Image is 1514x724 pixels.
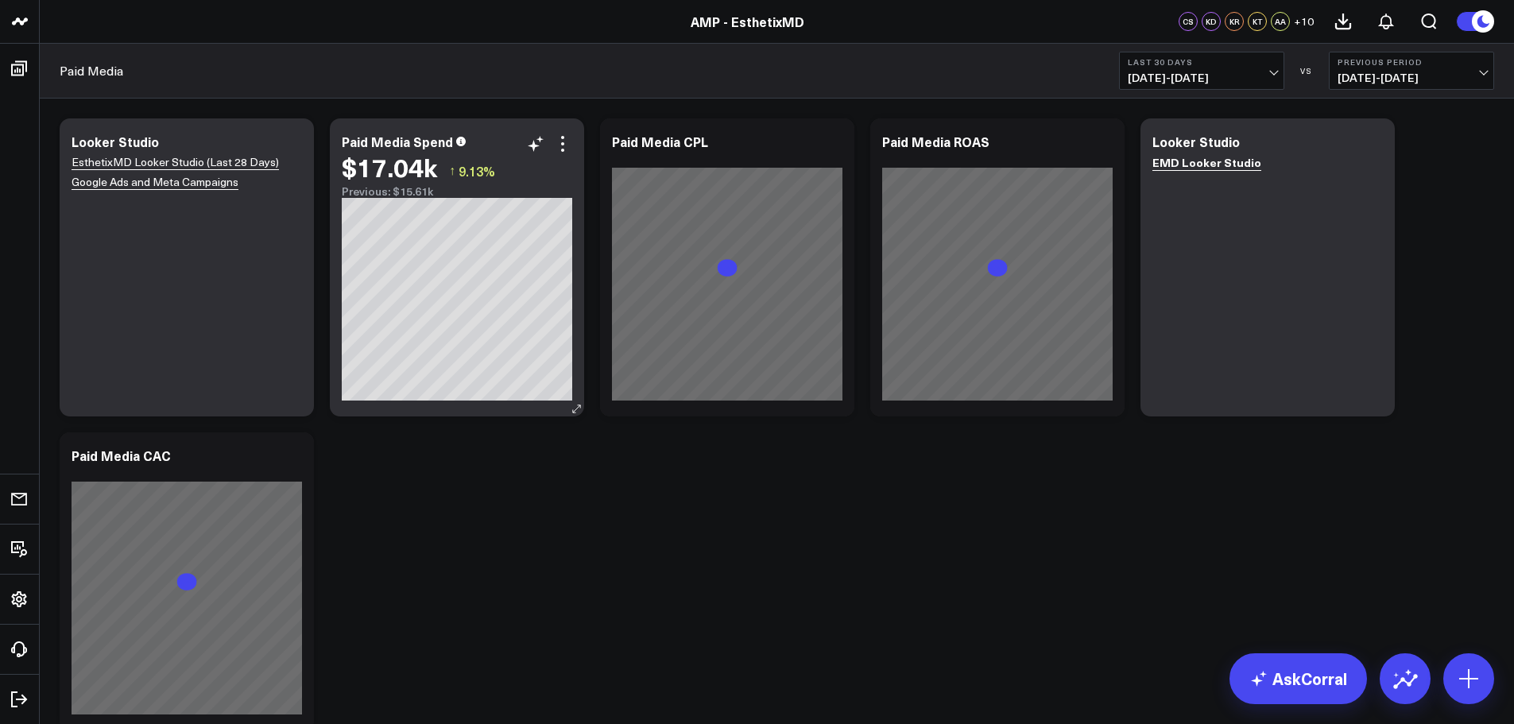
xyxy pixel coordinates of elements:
[60,62,123,79] a: Paid Media
[1202,12,1221,31] div: KD
[1292,66,1321,75] div: VS
[1128,57,1276,67] b: Last 30 Days
[1225,12,1244,31] div: KR
[342,153,437,181] div: $17.04k
[1119,52,1284,90] button: Last 30 Days[DATE]-[DATE]
[72,154,279,190] a: EsthetixMD Looker Studio (Last 28 Days) Google Ads and Meta Campaigns
[882,133,989,150] div: Paid Media ROAS
[1338,57,1485,67] b: Previous Period
[1152,155,1261,171] a: EMD Looker Studio
[342,133,453,150] div: Paid Media Spend
[1248,12,1267,31] div: KT
[1329,52,1494,90] button: Previous Period[DATE]-[DATE]
[72,447,171,464] div: Paid Media CAC
[459,162,495,180] span: 9.13%
[449,161,455,181] span: ↑
[612,133,708,150] div: Paid Media CPL
[1271,12,1290,31] div: AA
[342,185,572,198] div: Previous: $15.61k
[1229,653,1367,704] a: AskCorral
[1338,72,1485,84] span: [DATE] - [DATE]
[1152,154,1261,170] b: EMD Looker Studio
[691,13,804,30] a: AMP - EsthetixMD
[1294,16,1314,27] span: + 10
[1128,72,1276,84] span: [DATE] - [DATE]
[1294,12,1314,31] button: +10
[1152,133,1240,150] div: Looker Studio
[1179,12,1198,31] div: CS
[72,133,159,150] div: Looker Studio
